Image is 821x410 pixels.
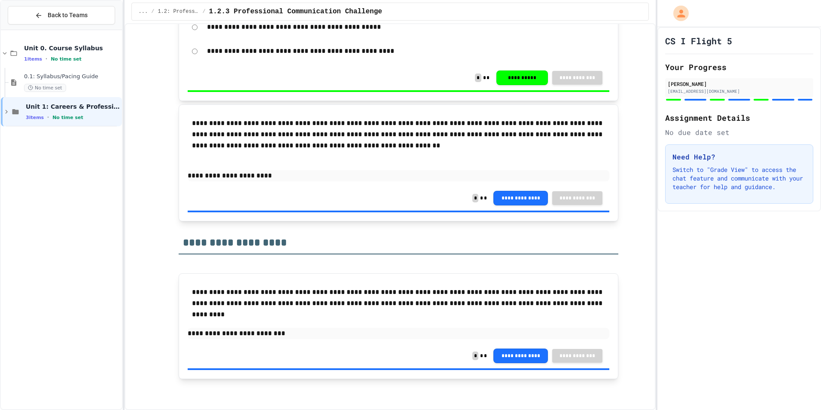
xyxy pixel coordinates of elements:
span: Unit 0. Course Syllabus [24,44,120,52]
span: No time set [24,84,66,92]
span: 1.2.3 Professional Communication Challenge [209,6,382,17]
button: Back to Teams [8,6,115,24]
p: Switch to "Grade View" to access the chat feature and communicate with your teacher for help and ... [672,165,806,191]
span: No time set [52,115,83,120]
span: No time set [51,56,82,62]
span: Back to Teams [48,11,88,20]
span: 0.1: Syllabus/Pacing Guide [24,73,120,80]
span: 3 items [26,115,44,120]
h2: Your Progress [665,61,813,73]
span: ... [139,8,148,15]
div: [EMAIL_ADDRESS][DOMAIN_NAME] [668,88,811,95]
span: 1 items [24,56,42,62]
div: My Account [664,3,691,23]
span: • [47,114,49,121]
h1: CS I Flight 5 [665,35,732,47]
h2: Assignment Details [665,112,813,124]
span: • [46,55,47,62]
h3: Need Help? [672,152,806,162]
span: Unit 1: Careers & Professionalism [26,103,120,110]
span: 1.2: Professional Communication [158,8,199,15]
div: [PERSON_NAME] [668,80,811,88]
span: / [202,8,205,15]
span: / [151,8,154,15]
div: No due date set [665,127,813,138]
